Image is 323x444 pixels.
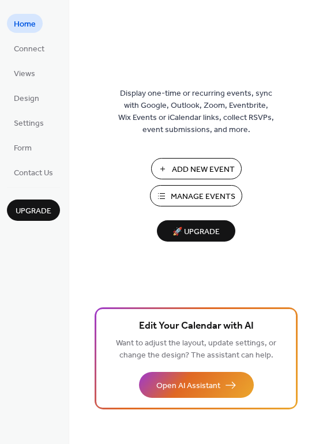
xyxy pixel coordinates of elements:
[7,88,46,107] a: Design
[7,163,60,182] a: Contact Us
[14,93,39,105] span: Design
[14,118,44,130] span: Settings
[157,220,235,242] button: 🚀 Upgrade
[172,164,235,176] span: Add New Event
[7,113,51,132] a: Settings
[7,63,42,82] a: Views
[14,43,44,55] span: Connect
[14,18,36,31] span: Home
[139,372,254,398] button: Open AI Assistant
[164,224,228,240] span: 🚀 Upgrade
[7,39,51,58] a: Connect
[150,185,242,206] button: Manage Events
[7,14,43,33] a: Home
[7,138,39,157] a: Form
[14,167,53,179] span: Contact Us
[7,200,60,221] button: Upgrade
[116,336,276,363] span: Want to adjust the layout, update settings, or change the design? The assistant can help.
[151,158,242,179] button: Add New Event
[14,68,35,80] span: Views
[16,205,51,217] span: Upgrade
[14,142,32,155] span: Form
[171,191,235,203] span: Manage Events
[156,380,220,392] span: Open AI Assistant
[118,88,274,136] span: Display one-time or recurring events, sync with Google, Outlook, Zoom, Eventbrite, Wix Events or ...
[139,318,254,334] span: Edit Your Calendar with AI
